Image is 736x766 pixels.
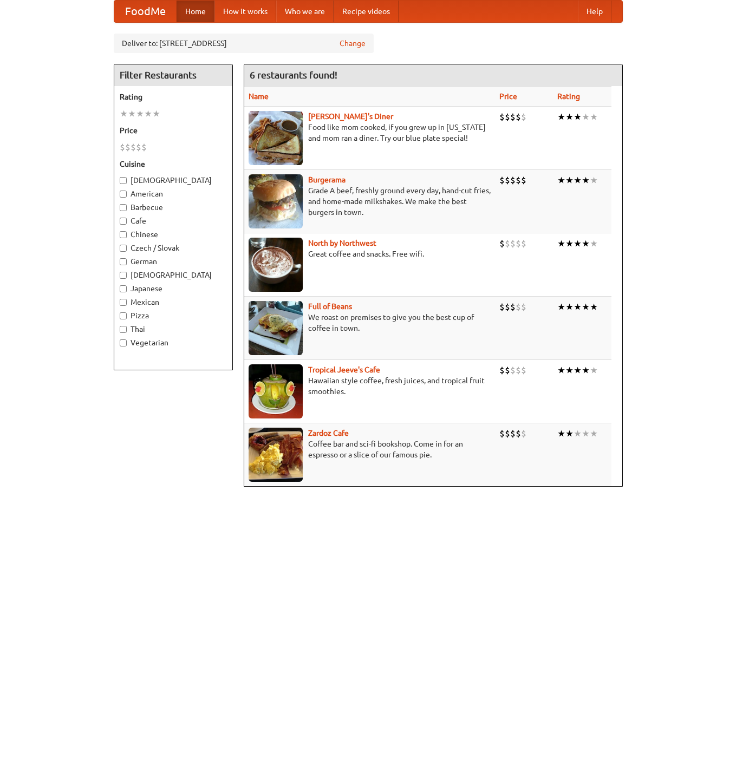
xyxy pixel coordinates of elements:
[250,70,337,80] ng-pluralize: 6 restaurants found!
[308,365,380,374] b: Tropical Jeeve's Cafe
[120,141,125,153] li: $
[516,238,521,250] li: $
[120,159,227,169] h5: Cuisine
[120,258,127,265] input: German
[177,1,214,22] a: Home
[120,243,227,253] label: Czech / Slovak
[557,364,565,376] li: ★
[308,429,349,437] a: Zardoz Cafe
[120,177,127,184] input: [DEMOGRAPHIC_DATA]
[510,364,516,376] li: $
[582,301,590,313] li: ★
[582,238,590,250] li: ★
[120,285,127,292] input: Japanese
[499,174,505,186] li: $
[141,141,147,153] li: $
[510,174,516,186] li: $
[516,364,521,376] li: $
[249,248,491,259] p: Great coffee and snacks. Free wifi.
[152,108,160,120] li: ★
[131,141,136,153] li: $
[590,428,598,440] li: ★
[214,1,276,22] a: How it works
[565,364,574,376] li: ★
[505,238,510,250] li: $
[120,218,127,225] input: Cafe
[565,238,574,250] li: ★
[574,364,582,376] li: ★
[128,108,136,120] li: ★
[120,256,227,267] label: German
[120,245,127,252] input: Czech / Slovak
[144,108,152,120] li: ★
[516,301,521,313] li: $
[249,301,303,355] img: beans.jpg
[574,301,582,313] li: ★
[308,175,346,184] a: Burgerama
[582,111,590,123] li: ★
[249,375,491,397] p: Hawaiian style coffee, fresh juices, and tropical fruit smoothies.
[249,92,269,101] a: Name
[120,337,227,348] label: Vegetarian
[136,141,141,153] li: $
[120,202,227,213] label: Barbecue
[120,272,127,279] input: [DEMOGRAPHIC_DATA]
[136,108,144,120] li: ★
[505,174,510,186] li: $
[574,428,582,440] li: ★
[249,428,303,482] img: zardoz.jpg
[557,301,565,313] li: ★
[557,428,565,440] li: ★
[505,428,510,440] li: $
[308,302,352,311] a: Full of Beans
[308,112,393,121] b: [PERSON_NAME]'s Diner
[521,301,526,313] li: $
[521,238,526,250] li: $
[114,34,374,53] div: Deliver to: [STREET_ADDRESS]
[565,301,574,313] li: ★
[578,1,611,22] a: Help
[510,301,516,313] li: $
[120,339,127,346] input: Vegetarian
[120,91,227,102] h5: Rating
[120,310,227,321] label: Pizza
[120,312,127,319] input: Pizza
[505,111,510,123] li: $
[516,174,521,186] li: $
[499,111,505,123] li: $
[510,238,516,250] li: $
[590,238,598,250] li: ★
[521,111,526,123] li: $
[120,188,227,199] label: American
[499,238,505,250] li: $
[120,299,127,306] input: Mexican
[340,38,366,49] a: Change
[249,185,491,218] p: Grade A beef, freshly ground every day, hand-cut fries, and home-made milkshakes. We make the bes...
[120,229,227,240] label: Chinese
[590,111,598,123] li: ★
[582,364,590,376] li: ★
[334,1,399,22] a: Recipe videos
[120,108,128,120] li: ★
[510,111,516,123] li: $
[249,312,491,333] p: We roast on premises to give you the best cup of coffee in town.
[120,191,127,198] input: American
[125,141,131,153] li: $
[120,215,227,226] label: Cafe
[574,238,582,250] li: ★
[557,174,565,186] li: ★
[565,174,574,186] li: ★
[249,111,303,165] img: sallys.jpg
[120,283,227,294] label: Japanese
[120,270,227,280] label: [DEMOGRAPHIC_DATA]
[120,231,127,238] input: Chinese
[249,438,491,460] p: Coffee bar and sci-fi bookshop. Come in for an espresso or a slice of our famous pie.
[582,174,590,186] li: ★
[516,428,521,440] li: $
[574,174,582,186] li: ★
[574,111,582,123] li: ★
[120,326,127,333] input: Thai
[120,125,227,136] h5: Price
[510,428,516,440] li: $
[114,64,232,86] h4: Filter Restaurants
